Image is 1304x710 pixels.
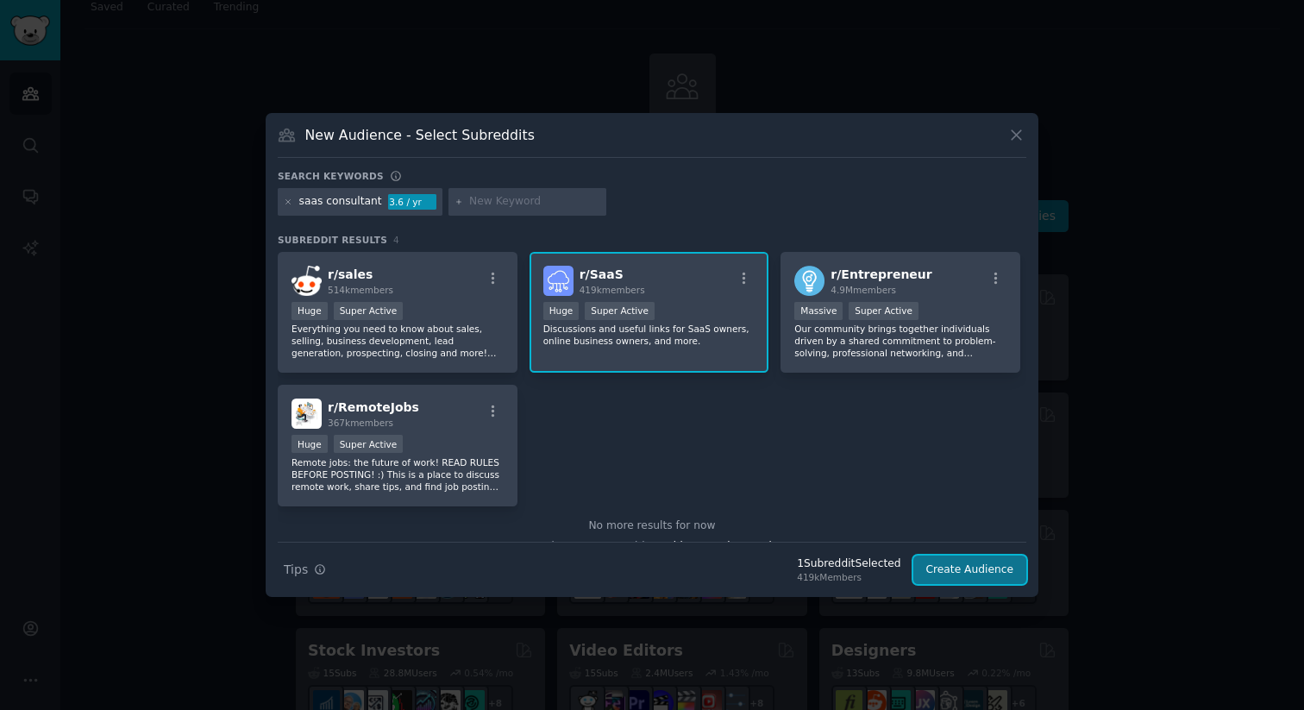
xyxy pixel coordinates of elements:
[543,302,580,320] div: Huge
[334,435,404,453] div: Super Active
[469,194,600,210] input: New Keyword
[388,194,436,210] div: 3.6 / yr
[794,266,824,296] img: Entrepreneur
[662,540,777,552] span: Add to your keywords
[299,194,382,210] div: saas consultant
[292,435,328,453] div: Huge
[393,235,399,245] span: 4
[328,400,419,414] span: r/ RemoteJobs
[292,456,504,493] p: Remote jobs: the future of work! READ RULES BEFORE POSTING! :) This is a place to discuss remote ...
[849,302,918,320] div: Super Active
[278,170,384,182] h3: Search keywords
[794,302,843,320] div: Massive
[278,533,1026,555] div: Need more communities?
[292,323,504,359] p: Everything you need to know about sales, selling, business development, lead generation, prospect...
[580,285,645,295] span: 419k members
[278,555,332,585] button: Tips
[305,126,535,144] h3: New Audience - Select Subreddits
[580,267,624,281] span: r/ SaaS
[328,285,393,295] span: 514k members
[278,234,387,246] span: Subreddit Results
[794,323,1006,359] p: Our community brings together individuals driven by a shared commitment to problem-solving, profe...
[292,302,328,320] div: Huge
[797,556,900,572] div: 1 Subreddit Selected
[543,323,755,347] p: Discussions and useful links for SaaS owners, online business owners, and more.
[292,399,322,429] img: RemoteJobs
[913,556,1027,585] button: Create Audience
[831,285,896,295] span: 4.9M members
[292,266,322,296] img: sales
[328,418,393,428] span: 367k members
[328,267,373,281] span: r/ sales
[543,266,574,296] img: SaaS
[278,518,1026,534] div: No more results for now
[585,302,655,320] div: Super Active
[831,267,931,281] span: r/ Entrepreneur
[284,561,308,579] span: Tips
[334,302,404,320] div: Super Active
[797,571,900,583] div: 419k Members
